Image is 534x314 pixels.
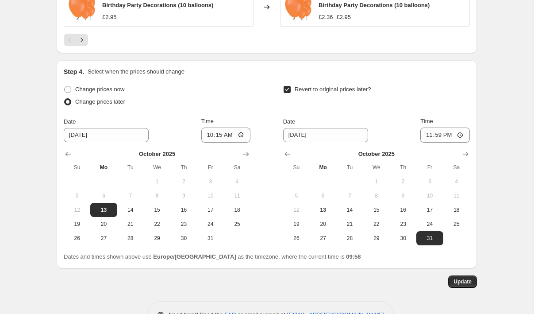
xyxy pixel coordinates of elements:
th: Saturday [224,160,250,174]
span: 19 [67,221,87,228]
button: Friday October 3 2025 [197,174,224,189]
button: Wednesday October 1 2025 [363,174,390,189]
span: 23 [174,221,193,228]
span: Change prices now [75,86,124,93]
button: Saturday October 4 2025 [224,174,250,189]
span: Fr [420,164,439,171]
button: Tuesday October 7 2025 [117,189,144,203]
button: Monday October 20 2025 [90,217,117,231]
b: 09:58 [346,253,361,260]
button: Wednesday October 15 2025 [363,203,390,217]
button: Monday October 20 2025 [310,217,336,231]
button: Tuesday October 14 2025 [117,203,144,217]
span: 9 [174,192,193,199]
span: Th [174,164,193,171]
button: Saturday October 11 2025 [224,189,250,203]
input: 12:00 [420,128,470,143]
span: Mo [313,164,333,171]
span: 15 [367,206,386,213]
span: Th [393,164,413,171]
button: Thursday October 30 2025 [390,231,416,245]
span: Tu [121,164,140,171]
button: Sunday October 19 2025 [64,217,90,231]
span: 28 [340,235,359,242]
button: Sunday October 5 2025 [64,189,90,203]
span: 21 [340,221,359,228]
span: 23 [393,221,413,228]
th: Tuesday [117,160,144,174]
button: Sunday October 26 2025 [283,231,310,245]
span: We [367,164,386,171]
span: 5 [67,192,87,199]
button: Friday October 17 2025 [197,203,224,217]
button: Sunday October 12 2025 [64,203,90,217]
button: Saturday October 25 2025 [224,217,250,231]
span: 16 [393,206,413,213]
th: Monday [90,160,117,174]
button: Show next month, November 2025 [459,148,472,160]
span: 12 [287,206,306,213]
button: Sunday October 19 2025 [283,217,310,231]
th: Saturday [443,160,470,174]
span: 25 [447,221,466,228]
span: 10 [201,192,220,199]
span: 13 [313,206,333,213]
span: 21 [121,221,140,228]
span: Date [283,118,295,125]
span: 20 [94,221,113,228]
span: 16 [174,206,193,213]
button: Friday October 17 2025 [416,203,443,217]
span: Sa [447,164,466,171]
span: 5 [287,192,306,199]
span: 4 [447,178,466,185]
button: Update [448,275,477,288]
span: 3 [420,178,439,185]
button: Tuesday October 14 2025 [336,203,363,217]
span: 13 [94,206,113,213]
button: Friday October 24 2025 [416,217,443,231]
button: Monday October 27 2025 [90,231,117,245]
button: Friday October 24 2025 [197,217,224,231]
button: Tuesday October 21 2025 [336,217,363,231]
span: Dates and times shown above use as the timezone, where the current time is [64,253,361,260]
span: 20 [313,221,333,228]
span: 26 [67,235,87,242]
span: 7 [121,192,140,199]
button: Tuesday October 21 2025 [117,217,144,231]
th: Friday [197,160,224,174]
span: Update [453,278,472,285]
span: Tu [340,164,359,171]
button: Friday October 10 2025 [197,189,224,203]
span: 31 [420,235,439,242]
button: Wednesday October 22 2025 [144,217,170,231]
span: Change prices later [75,98,125,105]
span: 2 [174,178,193,185]
span: 8 [147,192,167,199]
span: 17 [420,206,439,213]
button: Thursday October 16 2025 [170,203,197,217]
th: Thursday [170,160,197,174]
button: Thursday October 9 2025 [170,189,197,203]
span: We [147,164,167,171]
span: 1 [147,178,167,185]
button: Show previous month, September 2025 [62,148,74,160]
div: £2.95 [102,13,117,22]
input: 10/13/2025 [64,128,149,142]
span: 9 [393,192,413,199]
strike: £2.95 [337,13,351,22]
span: 14 [121,206,140,213]
button: Sunday October 5 2025 [283,189,310,203]
span: 11 [227,192,247,199]
button: Show previous month, September 2025 [281,148,294,160]
button: Thursday October 23 2025 [390,217,416,231]
button: Wednesday October 29 2025 [363,231,390,245]
span: 29 [367,235,386,242]
span: 17 [201,206,220,213]
span: Fr [201,164,220,171]
span: 22 [367,221,386,228]
button: Wednesday October 22 2025 [363,217,390,231]
th: Friday [416,160,443,174]
button: Thursday October 9 2025 [390,189,416,203]
button: Saturday October 25 2025 [443,217,470,231]
button: Wednesday October 29 2025 [144,231,170,245]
